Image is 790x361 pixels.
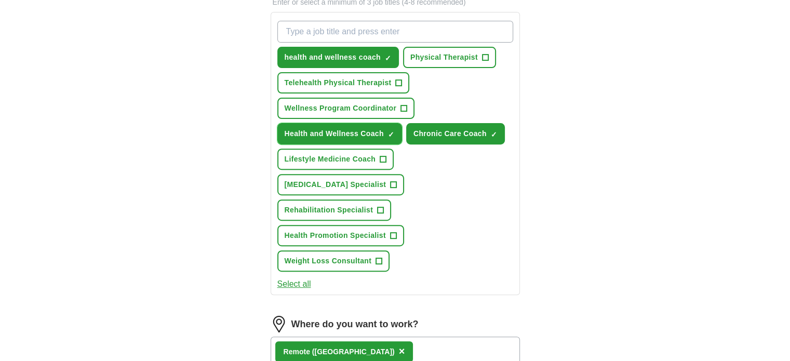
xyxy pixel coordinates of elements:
[399,344,405,359] button: ×
[285,230,386,241] span: Health Promotion Specialist
[388,130,394,139] span: ✓
[271,316,287,332] img: location.png
[285,256,372,266] span: Weight Loss Consultant
[285,77,392,88] span: Telehealth Physical Therapist
[291,317,419,331] label: Where do you want to work?
[399,345,405,357] span: ×
[410,52,478,63] span: Physical Therapist
[284,346,395,357] div: Remote ([GEOGRAPHIC_DATA])
[385,54,391,62] span: ✓
[277,149,394,170] button: Lifestyle Medicine Coach
[413,128,487,139] span: Chronic Care Coach
[277,278,311,290] button: Select all
[277,174,405,195] button: [MEDICAL_DATA] Specialist
[285,128,384,139] span: Health and Wellness Coach
[406,123,505,144] button: Chronic Care Coach✓
[285,179,386,190] span: [MEDICAL_DATA] Specialist
[277,21,513,43] input: Type a job title and press enter
[285,52,381,63] span: health and wellness coach
[277,47,399,68] button: health and wellness coach✓
[277,199,392,221] button: Rehabilitation Specialist
[285,154,376,165] span: Lifestyle Medicine Coach
[403,47,496,68] button: Physical Therapist
[285,205,373,216] span: Rehabilitation Specialist
[277,98,415,119] button: Wellness Program Coordinator
[285,103,397,114] span: Wellness Program Coordinator
[277,225,404,246] button: Health Promotion Specialist
[277,250,390,272] button: Weight Loss Consultant
[491,130,497,139] span: ✓
[277,72,410,93] button: Telehealth Physical Therapist
[277,123,402,144] button: Health and Wellness Coach✓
